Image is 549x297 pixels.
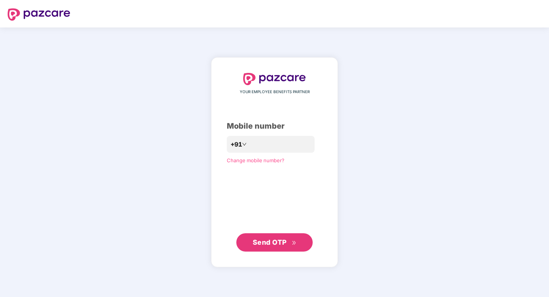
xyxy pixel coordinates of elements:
[231,140,242,149] span: +91
[243,73,306,85] img: logo
[227,120,322,132] div: Mobile number
[253,238,287,246] span: Send OTP
[242,142,247,147] span: down
[227,157,284,163] a: Change mobile number?
[8,8,70,21] img: logo
[292,241,297,245] span: double-right
[240,89,310,95] span: YOUR EMPLOYEE BENEFITS PARTNER
[236,233,313,252] button: Send OTPdouble-right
